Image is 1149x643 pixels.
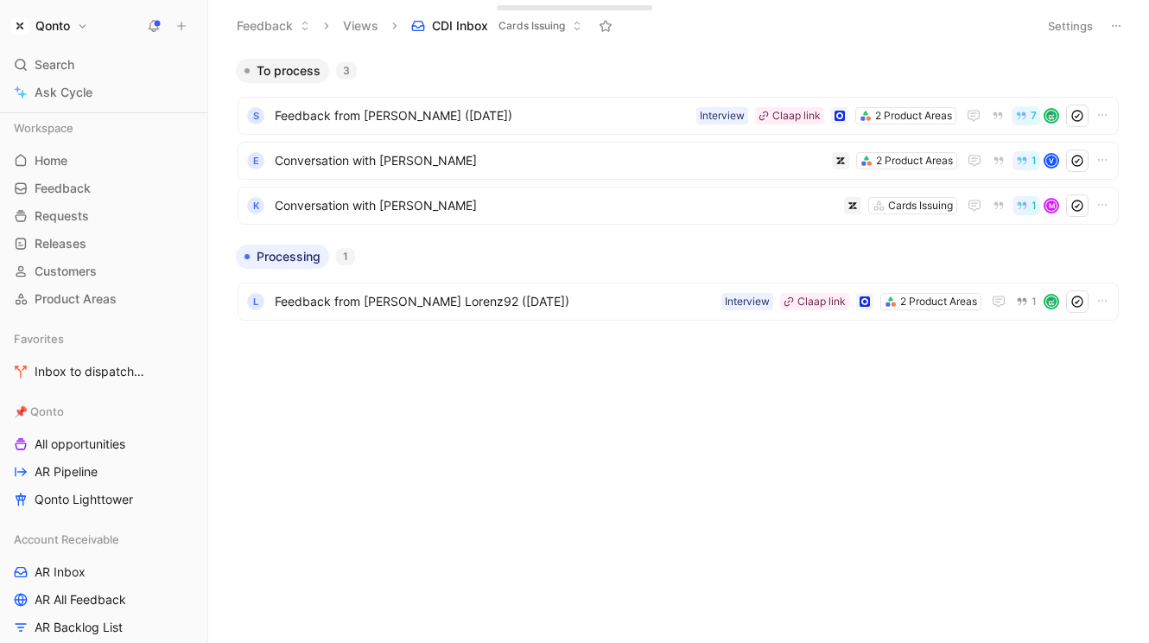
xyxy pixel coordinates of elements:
span: Inbox to dispatch [35,363,161,381]
span: Feedback from [PERSON_NAME] Lorenz92 ([DATE]) [275,291,714,312]
div: Processing1 [229,245,1127,327]
div: Cards Issuing [888,197,953,214]
span: Ask Cycle [35,82,92,103]
h1: Qonto [35,18,70,34]
span: AR Pipeline [35,463,98,481]
div: Account Receivable [7,526,200,552]
a: AR Backlog List [7,614,200,640]
span: Favorites [14,330,64,347]
button: 7 [1012,106,1040,125]
span: Qonto Lighttower [35,491,133,508]
button: Feedback [229,13,318,39]
a: AR All Feedback [7,587,200,613]
span: Conversation with [PERSON_NAME] [275,150,825,171]
div: 2 Product Areas [900,293,977,310]
a: eConversation with [PERSON_NAME]2 Product Areas1V [238,142,1119,180]
span: Workspace [14,119,73,137]
a: Inbox to dispatch🛠️ Tools [7,359,200,385]
span: AR Inbox [35,563,86,581]
span: 1 [1032,201,1037,211]
button: CDI InboxCards Issuing [403,13,590,39]
span: Conversation with [PERSON_NAME] [275,195,837,216]
a: sFeedback from [PERSON_NAME] ([DATE])2 Product AreasClaap linkInterview7avatar [238,97,1119,135]
div: 📌 QontoAll opportunitiesAR PipelineQonto Lighttower [7,398,200,512]
a: Feedback [7,175,200,201]
img: Qonto [11,17,29,35]
span: Feedback [35,180,91,197]
button: To process [236,59,329,83]
div: Favorites [7,326,200,352]
div: M [1045,200,1057,212]
a: Requests [7,203,200,229]
div: Claap link [797,293,846,310]
span: 7 [1031,111,1037,121]
div: Interview [725,293,770,310]
div: Interview [700,107,745,124]
div: Workspace [7,115,200,141]
span: Feedback from [PERSON_NAME] ([DATE]) [275,105,689,126]
span: Search [35,54,74,75]
a: Qonto Lighttower [7,487,200,512]
div: To process3 [229,59,1127,231]
div: V [1045,155,1057,167]
a: All opportunities [7,431,200,457]
div: Claap link [772,107,821,124]
button: Views [335,13,386,39]
span: Account Receivable [14,531,119,548]
div: k [247,197,264,214]
a: Ask Cycle [7,80,200,105]
div: L [247,293,264,310]
a: Customers [7,258,200,284]
span: Requests [35,207,89,225]
span: Cards Issuing [498,17,565,35]
div: s [247,107,264,124]
span: Product Areas [35,290,117,308]
span: 1 [1032,156,1037,166]
span: CDI Inbox [432,17,488,35]
div: e [247,152,264,169]
span: Customers [35,263,97,280]
span: Processing [257,248,321,265]
a: AR Pipeline [7,459,200,485]
button: Processing [236,245,329,269]
div: 3 [336,62,357,80]
span: To process [257,62,321,80]
a: LFeedback from [PERSON_NAME] Lorenz92 ([DATE])2 Product AreasClaap linkInterview1avatar [238,283,1119,321]
button: 1 [1013,196,1040,215]
img: avatar [1045,296,1057,308]
span: Releases [35,235,86,252]
div: Search [7,52,200,78]
button: 1 [1013,292,1040,311]
a: AR Inbox [7,559,200,585]
a: Product Areas [7,286,200,312]
div: 1 [336,248,355,265]
div: 2 Product Areas [875,107,952,124]
span: All opportunities [35,436,125,453]
button: QontoQonto [7,14,92,38]
a: Releases [7,231,200,257]
span: AR Backlog List [35,619,123,636]
div: 📌 Qonto [7,398,200,424]
button: 1 [1013,151,1040,170]
span: 📌 Qonto [14,403,64,420]
span: 1 [1032,296,1037,307]
span: Home [35,152,67,169]
div: 2 Product Areas [876,152,953,169]
img: avatar [1045,110,1057,122]
a: Home [7,148,200,174]
span: AR All Feedback [35,591,126,608]
a: kConversation with [PERSON_NAME]Cards Issuing1M [238,187,1119,225]
button: Settings [1040,14,1101,38]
